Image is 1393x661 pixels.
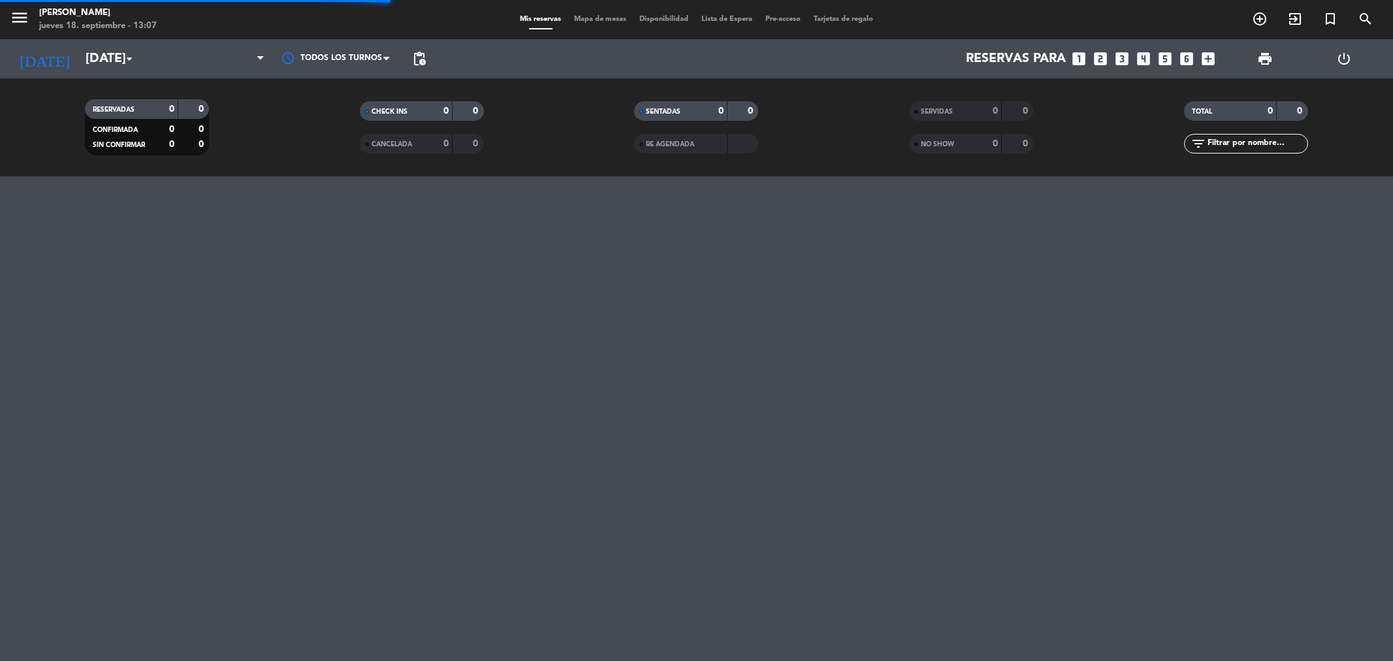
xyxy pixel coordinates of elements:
[199,125,206,134] strong: 0
[1070,50,1087,67] i: looks_one
[759,16,807,23] span: Pre-acceso
[633,16,695,23] span: Disponibilidad
[10,8,29,32] button: menu
[1257,51,1273,67] span: print
[1200,50,1217,67] i: add_box
[695,16,759,23] span: Lista de Espera
[1191,136,1206,152] i: filter_list
[718,106,724,116] strong: 0
[372,141,412,148] span: CANCELADA
[443,106,449,116] strong: 0
[1023,106,1031,116] strong: 0
[646,141,694,148] span: RE AGENDADA
[199,105,206,114] strong: 0
[1304,39,1383,78] div: LOG OUT
[93,106,135,113] span: RESERVADAS
[10,8,29,27] i: menu
[39,20,157,33] div: jueves 18. septiembre - 13:07
[921,141,954,148] span: NO SHOW
[39,7,157,20] div: [PERSON_NAME]
[199,140,206,149] strong: 0
[993,139,998,148] strong: 0
[921,108,953,115] span: SERVIDAS
[1287,11,1303,27] i: exit_to_app
[1178,50,1195,67] i: looks_6
[169,140,174,149] strong: 0
[121,51,137,67] i: arrow_drop_down
[1113,50,1130,67] i: looks_3
[1252,11,1268,27] i: add_circle_outline
[473,139,481,148] strong: 0
[1023,139,1031,148] strong: 0
[411,51,427,67] span: pending_actions
[10,44,79,73] i: [DATE]
[993,106,998,116] strong: 0
[93,142,145,148] span: SIN CONFIRMAR
[1092,50,1109,67] i: looks_two
[1192,108,1212,115] span: TOTAL
[443,139,449,148] strong: 0
[169,125,174,134] strong: 0
[966,51,1066,67] span: Reservas para
[1336,51,1352,67] i: power_settings_new
[748,106,756,116] strong: 0
[1297,106,1305,116] strong: 0
[1135,50,1152,67] i: looks_4
[807,16,880,23] span: Tarjetas de regalo
[1322,11,1338,27] i: turned_in_not
[646,108,680,115] span: SENTADAS
[169,105,174,114] strong: 0
[1206,137,1307,151] input: Filtrar por nombre...
[372,108,408,115] span: CHECK INS
[93,127,138,133] span: CONFIRMADA
[568,16,633,23] span: Mapa de mesas
[513,16,568,23] span: Mis reservas
[1358,11,1373,27] i: search
[473,106,481,116] strong: 0
[1157,50,1174,67] i: looks_5
[1268,106,1273,116] strong: 0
